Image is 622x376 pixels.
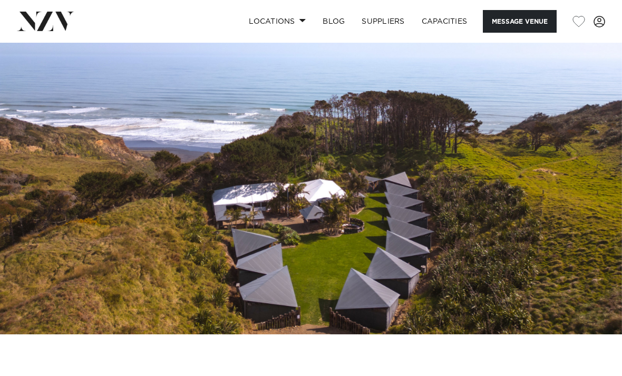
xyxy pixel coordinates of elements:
[353,10,413,33] a: SUPPLIERS
[240,10,314,33] a: Locations
[17,12,74,31] img: nzv-logo.png
[483,10,557,33] button: Message Venue
[413,10,476,33] a: Capacities
[314,10,353,33] a: BLOG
